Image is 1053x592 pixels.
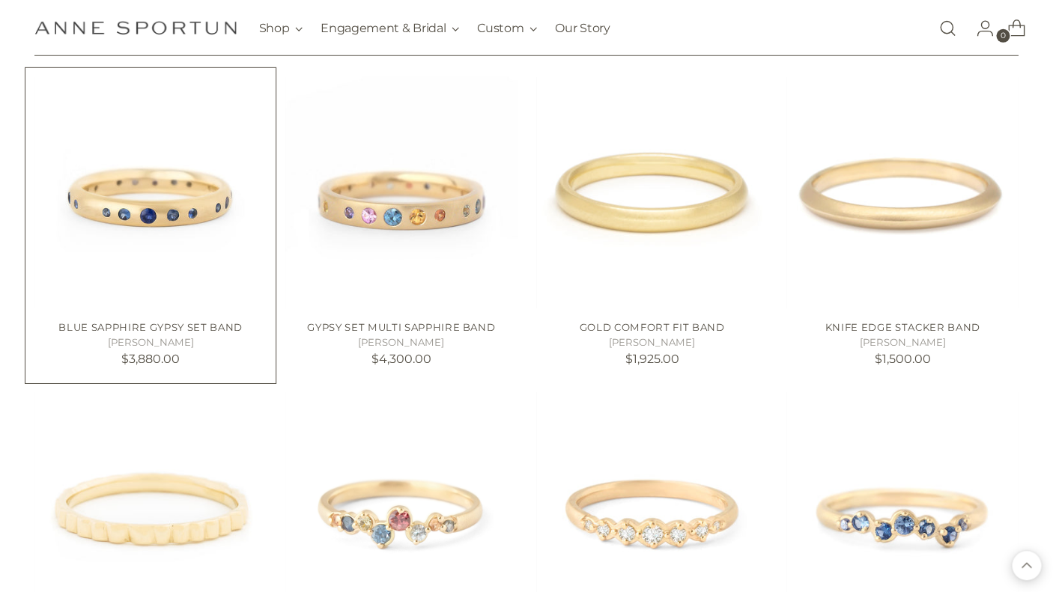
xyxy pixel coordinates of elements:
button: Custom [477,12,537,45]
a: Blue Sapphire Gypsy Set Band [58,321,242,333]
a: Knife Edge Stacker Band [786,77,1019,309]
span: $1,500.00 [874,352,930,366]
button: Back to top [1012,551,1041,580]
a: Gold Comfort Fit Band [536,77,768,309]
img: Multi-Colour Gypsy Set Sapphire Band - Anne Sportun Fine Jewellery [285,77,518,309]
span: $3,880.00 [121,352,180,366]
span: 0 [996,29,1010,43]
a: Blue Sapphire Gypsy Set Band [34,77,267,309]
h5: [PERSON_NAME] [34,335,267,350]
button: Shop [258,12,303,45]
h5: [PERSON_NAME] [285,335,518,350]
a: Gypsy Set Multi Sapphire Band [307,321,495,333]
a: Open cart modal [995,13,1025,43]
a: Anne Sportun Fine Jewellery [34,21,237,35]
span: $1,925.00 [625,352,679,366]
h5: [PERSON_NAME] [536,335,768,350]
a: Go to the account page [964,13,994,43]
img: Blue Sapphire Gypsy Set Band - Anne Sportun Fine Jewellery [34,77,267,309]
button: Engagement & Bridal [321,12,459,45]
span: $4,300.00 [371,352,431,366]
a: Our Story [555,12,610,45]
a: Open search modal [932,13,962,43]
h5: [PERSON_NAME] [786,335,1019,350]
a: Gold Comfort Fit Band [579,321,724,333]
a: Knife Edge Stacker Band [825,321,980,333]
a: Gypsy Set Multi Sapphire Band [285,77,518,309]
